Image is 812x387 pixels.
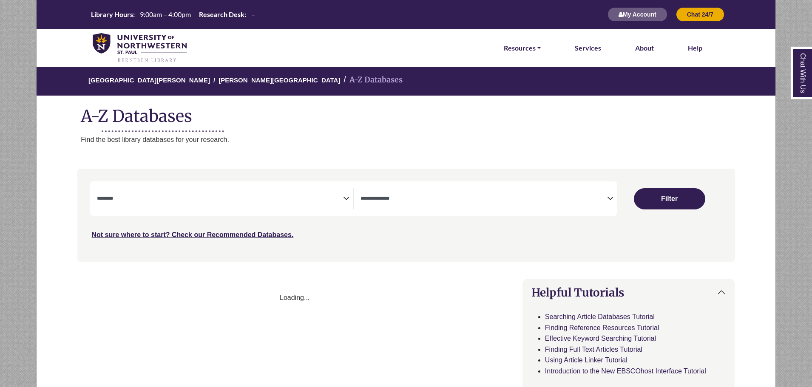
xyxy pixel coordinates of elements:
[545,335,656,342] a: Effective Keyword Searching Tutorial
[77,292,512,303] div: Loading...
[688,42,702,54] a: Help
[93,33,187,63] img: library_home
[676,11,724,18] a: Chat 24/7
[575,42,601,54] a: Services
[88,10,258,20] a: Hours Today
[608,11,667,18] a: My Account
[97,196,344,203] textarea: Filter
[361,196,607,203] textarea: Filter
[545,356,627,364] a: Using Article Linker Tutorial
[36,66,775,96] nav: breadcrumb
[608,7,667,22] button: My Account
[676,7,724,22] button: Chat 24/7
[545,367,706,375] a: Introduction to the New EBSCOhost Interface Tutorial
[92,231,294,238] a: Not sure where to start? Check our Recommended Databases.
[196,10,247,19] th: Research Desk:
[251,10,255,18] span: –
[88,10,135,19] th: Library Hours:
[340,74,403,86] li: A-Z Databases
[88,10,258,18] table: Hours Today
[635,42,654,54] a: About
[504,42,541,54] a: Resources
[634,188,705,209] button: Submit for Search Results
[81,134,775,145] p: Find the best library databases for your research.
[37,100,775,126] h1: A-Z Databases
[77,169,735,261] nav: Search filters
[545,324,659,331] a: Finding Reference Resources Tutorial
[140,10,191,18] span: 9:00am – 4:00pm
[523,279,735,306] button: Helpful Tutorials
[545,313,655,320] a: Searching Article Databases Tutorial
[219,75,340,84] a: [PERSON_NAME][GEOGRAPHIC_DATA]
[545,346,642,353] a: Finding Full Text Articles Tutorial
[88,75,210,84] a: [GEOGRAPHIC_DATA][PERSON_NAME]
